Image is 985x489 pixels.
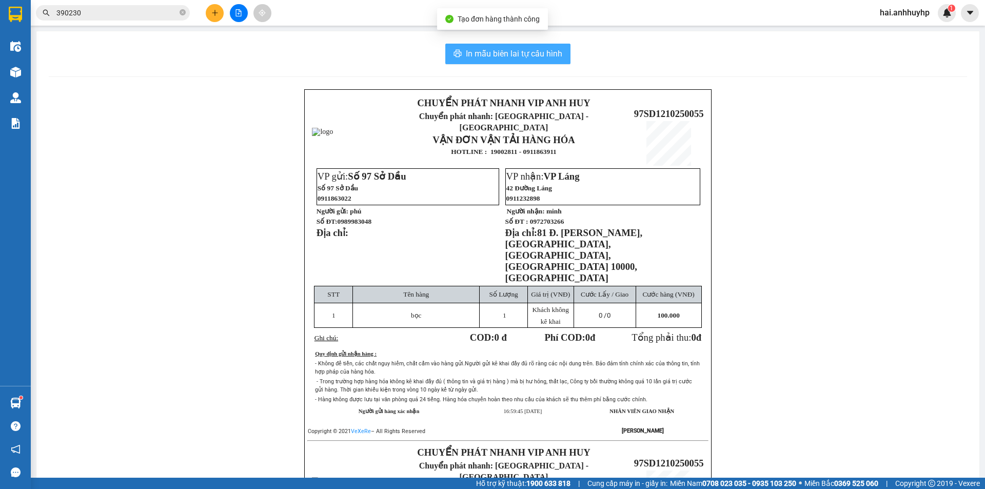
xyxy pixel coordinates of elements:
span: copyright [928,480,935,487]
span: Cước hàng (VNĐ) [643,290,695,298]
span: message [11,467,21,477]
img: warehouse-icon [10,92,21,103]
img: solution-icon [10,118,21,129]
strong: Địa chỉ: [505,227,537,238]
span: printer [454,49,462,59]
strong: HOTLINE : 19002811 - 0911863911 [451,148,557,155]
span: Hỗ trợ kỹ thuật: [476,478,570,489]
span: minh [546,207,562,215]
span: bọc [411,311,422,319]
strong: NHÂN VIÊN GIAO NHẬN [609,408,674,414]
img: icon-new-feature [942,8,952,17]
span: VP Láng [544,171,580,182]
strong: Địa chỉ: [317,227,348,238]
span: 1 [950,5,953,12]
span: 42 Đường Láng [506,184,552,192]
strong: [PERSON_NAME] [622,427,664,434]
img: logo [5,41,57,93]
span: Chuyển phát nhanh: [GEOGRAPHIC_DATA] - [GEOGRAPHIC_DATA] [419,112,588,132]
img: logo-vxr [9,7,22,22]
span: ⚪️ [799,481,802,485]
span: Chuyển phát nhanh: [GEOGRAPHIC_DATA] - [GEOGRAPHIC_DATA] [58,44,147,81]
sup: 1 [948,5,955,12]
button: file-add [230,4,248,22]
span: Miền Nam [670,478,796,489]
span: Chuyển phát nhanh: [GEOGRAPHIC_DATA] - [GEOGRAPHIC_DATA] [419,461,588,481]
span: | [578,478,580,489]
sup: 1 [19,396,23,399]
strong: VẬN ĐƠN VẬN TẢI HÀNG HÓA [432,134,575,145]
span: Tổng phải thu: [632,332,701,343]
strong: Số ĐT : [505,218,528,225]
strong: Phí COD: đ [544,332,595,343]
span: question-circle [11,421,21,431]
img: logo [312,128,333,136]
span: 100.000 [657,311,679,319]
strong: COD: [470,332,507,343]
strong: CHUYỂN PHÁT NHANH VIP ANH HUY [417,97,590,108]
span: 0 / [599,311,610,319]
span: 97SD1210250055 [634,108,704,119]
span: close-circle [180,9,186,15]
span: Ghi chú: [314,334,338,342]
strong: Người gửi hàng xác nhận [359,408,420,414]
u: Quy định gửi nhận hàng : [315,351,377,357]
span: Khách không kê khai [532,306,568,325]
span: Số Lượng [489,290,518,298]
span: STT [327,290,340,298]
span: caret-down [966,8,975,17]
span: 0989983048 [337,218,371,225]
span: - Không để tiền, các chất nguy hiểm, chất cấm vào hàng gửi. [315,360,465,367]
strong: Người gửi: [317,207,348,215]
strong: CHUYỂN PHÁT NHANH VIP ANH HUY [417,447,590,458]
strong: 0708 023 035 - 0935 103 250 [702,479,796,487]
span: 1 [332,311,336,319]
span: Số 97 Sở Dầu [348,171,406,182]
span: check-circle [445,15,454,23]
strong: Số ĐT: [317,218,371,225]
span: 97SD1210250055 [634,458,704,468]
span: Số 97 Sở Dầu [318,184,358,192]
strong: Người nhận: [507,207,545,215]
span: hai.anhhuyhp [872,6,938,19]
img: warehouse-icon [10,398,21,408]
span: Tên hàng [403,290,429,298]
span: 0911863022 [318,194,351,202]
span: 16:59:45 [DATE] [503,408,542,414]
span: Copyright © 2021 – All Rights Reserved [308,428,425,435]
span: Cước Lấy / Giao [581,290,628,298]
span: đ [696,332,701,343]
span: Cung cấp máy in - giấy in: [587,478,667,489]
span: aim [259,9,266,16]
strong: 0369 525 060 [834,479,878,487]
span: 0 [607,311,610,319]
img: warehouse-icon [10,67,21,77]
span: plus [211,9,219,16]
span: notification [11,444,21,454]
span: Tạo đơn hàng thành công [458,15,540,23]
span: search [43,9,50,16]
strong: 1900 633 818 [526,479,570,487]
span: 0 [585,332,590,343]
strong: CHUYỂN PHÁT NHANH VIP ANH HUY [64,8,141,42]
button: aim [253,4,271,22]
input: Tìm tên, số ĐT hoặc mã đơn [56,7,178,18]
span: phú [350,207,361,215]
span: VP nhận: [506,171,580,182]
span: | [886,478,888,489]
button: plus [206,4,224,22]
span: - Trong trường hợp hàng hóa không kê khai đầy đủ ( thông tin và giá trị hàng ) mà bị hư hỏng, thấ... [315,378,692,393]
span: Người gửi kê khai đầy đủ rõ ràng các nội dung trên. Bảo đảm tính chính xác của thông tin, tính hợ... [315,360,700,375]
img: logo [312,477,333,485]
span: VP gửi: [318,171,406,182]
span: 0972703266 [530,218,564,225]
span: 0 [691,332,696,343]
span: close-circle [180,8,186,18]
span: 81 Đ. [PERSON_NAME], [GEOGRAPHIC_DATA], [GEOGRAPHIC_DATA], [GEOGRAPHIC_DATA] 10000, [GEOGRAPHIC_D... [505,227,643,283]
span: file-add [235,9,242,16]
button: printerIn mẫu biên lai tự cấu hình [445,44,570,64]
span: In mẫu biên lai tự cấu hình [466,47,562,60]
span: - Hàng không được lưu tại văn phòng quá 24 tiếng. Hàng hóa chuyển hoàn theo nhu cầu của khách sẽ ... [315,396,647,403]
button: caret-down [961,4,979,22]
span: 0 đ [494,332,506,343]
